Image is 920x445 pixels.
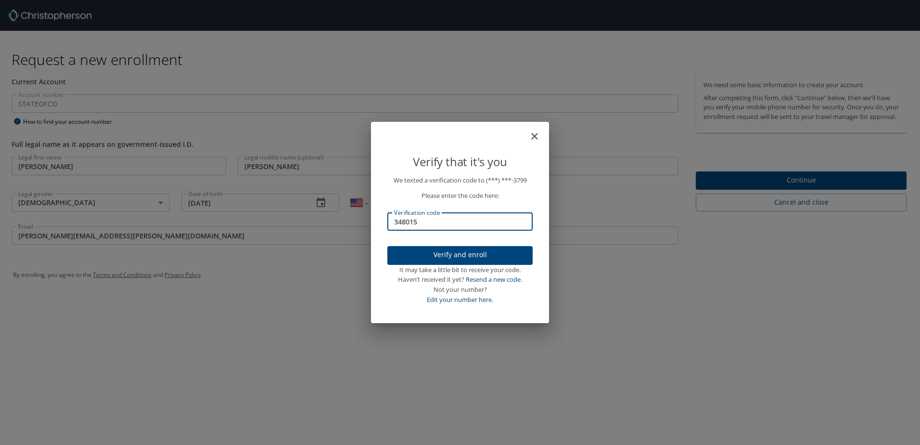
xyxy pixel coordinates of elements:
div: Not your number? [387,285,533,295]
button: close [534,126,545,137]
a: Edit your number here. [427,295,493,304]
p: Please enter the code here: [387,191,533,201]
span: Verify and enroll [395,249,525,261]
div: Haven’t received it yet? [387,275,533,285]
div: It may take a little bit to receive your code. [387,265,533,275]
p: We texted a verification code to (***) ***- 3799 [387,175,533,185]
button: Verify and enroll [387,246,533,265]
a: Resend a new code. [466,275,522,284]
p: Verify that it's you [387,153,533,171]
